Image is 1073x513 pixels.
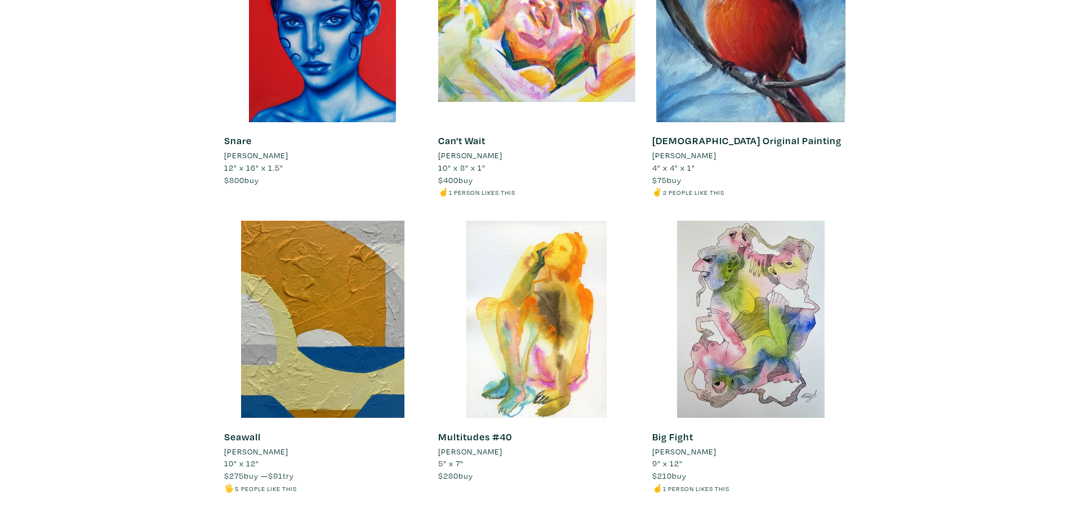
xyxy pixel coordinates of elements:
span: 10" x 8" x 1" [438,162,486,173]
span: buy [224,175,259,185]
span: buy [438,470,473,481]
span: $280 [438,470,458,481]
a: [PERSON_NAME] [438,149,635,162]
span: $800 [224,175,244,185]
a: [PERSON_NAME] [652,445,849,458]
span: $91 [268,470,283,481]
span: 4" x 4" x 1" [652,162,695,173]
span: $400 [438,175,458,185]
small: 5 people like this [235,484,297,493]
li: [PERSON_NAME] [224,149,288,162]
li: ✌️ [652,186,849,198]
a: [DEMOGRAPHIC_DATA] Original Painting [652,134,842,147]
span: buy [652,470,687,481]
span: $275 [224,470,244,481]
span: buy [652,175,682,185]
a: Big Fight [652,430,693,443]
li: ☝️ [438,186,635,198]
a: Multitudes #40 [438,430,512,443]
li: [PERSON_NAME] [438,149,502,162]
a: [PERSON_NAME] [224,445,421,458]
span: buy — try [224,470,294,481]
a: Seawall [224,430,261,443]
span: $210 [652,470,672,481]
li: [PERSON_NAME] [224,445,288,458]
span: 10" x 12" [224,458,259,469]
span: buy [438,175,473,185]
a: [PERSON_NAME] [438,445,635,458]
a: Can't Wait [438,134,486,147]
li: [PERSON_NAME] [438,445,502,458]
span: 9" x 12" [652,458,683,469]
small: 1 person likes this [663,484,729,493]
li: [PERSON_NAME] [652,445,716,458]
a: Snare [224,134,252,147]
span: 12" x 16" x 1.5" [224,162,283,173]
li: ☝️ [652,482,849,494]
li: 🖐️ [224,482,421,494]
span: $75 [652,175,667,185]
small: 1 person likes this [449,188,515,197]
li: [PERSON_NAME] [652,149,716,162]
small: 2 people like this [663,188,724,197]
a: [PERSON_NAME] [224,149,421,162]
a: [PERSON_NAME] [652,149,849,162]
span: 5" x 7" [438,458,464,469]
